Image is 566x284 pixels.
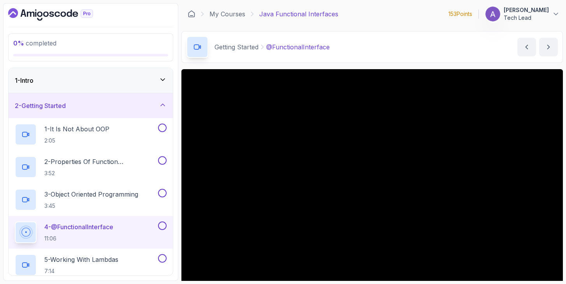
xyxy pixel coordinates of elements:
button: previous content [517,38,536,56]
h3: 2 - Getting Started [15,101,66,110]
p: Tech Lead [504,14,549,22]
p: Getting Started [214,42,258,52]
h3: 1 - Intro [15,76,33,85]
img: user profile image [485,7,500,21]
button: next content [539,38,558,56]
p: 11:06 [44,235,113,242]
p: 2 - Properties Of Function Programming [44,157,156,166]
p: @FunctionalInterface [266,42,330,52]
button: 1-It Is Not About OOP2:05 [15,124,167,145]
p: 4 - @FunctionalInterface [44,222,113,232]
p: 2:05 [44,137,109,145]
p: 3:45 [44,202,138,210]
a: My Courses [209,9,245,19]
button: 4-@FunctionalInterface11:06 [15,221,167,243]
button: 3-Object Oriented Programming3:45 [15,189,167,211]
button: 2-Properties Of Function Programming3:52 [15,156,167,178]
p: 1 - It Is Not About OOP [44,124,109,134]
p: Java Functional Interfaces [259,9,338,19]
p: 3 - Object Oriented Programming [44,190,138,199]
p: 7:14 [44,267,118,275]
button: 5-Working With Lambdas7:14 [15,254,167,276]
button: 2-Getting Started [9,93,173,118]
span: completed [13,39,56,47]
p: [PERSON_NAME] [504,6,549,14]
p: 3:52 [44,169,156,177]
button: user profile image[PERSON_NAME]Tech Lead [485,6,560,22]
p: 153 Points [448,10,472,18]
p: 5 - Working With Lambdas [44,255,118,264]
a: Dashboard [188,10,195,18]
button: 1-Intro [9,68,173,93]
a: Dashboard [8,8,111,21]
iframe: 4 - @FunctionalInterface [181,69,563,283]
span: 0 % [13,39,24,47]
